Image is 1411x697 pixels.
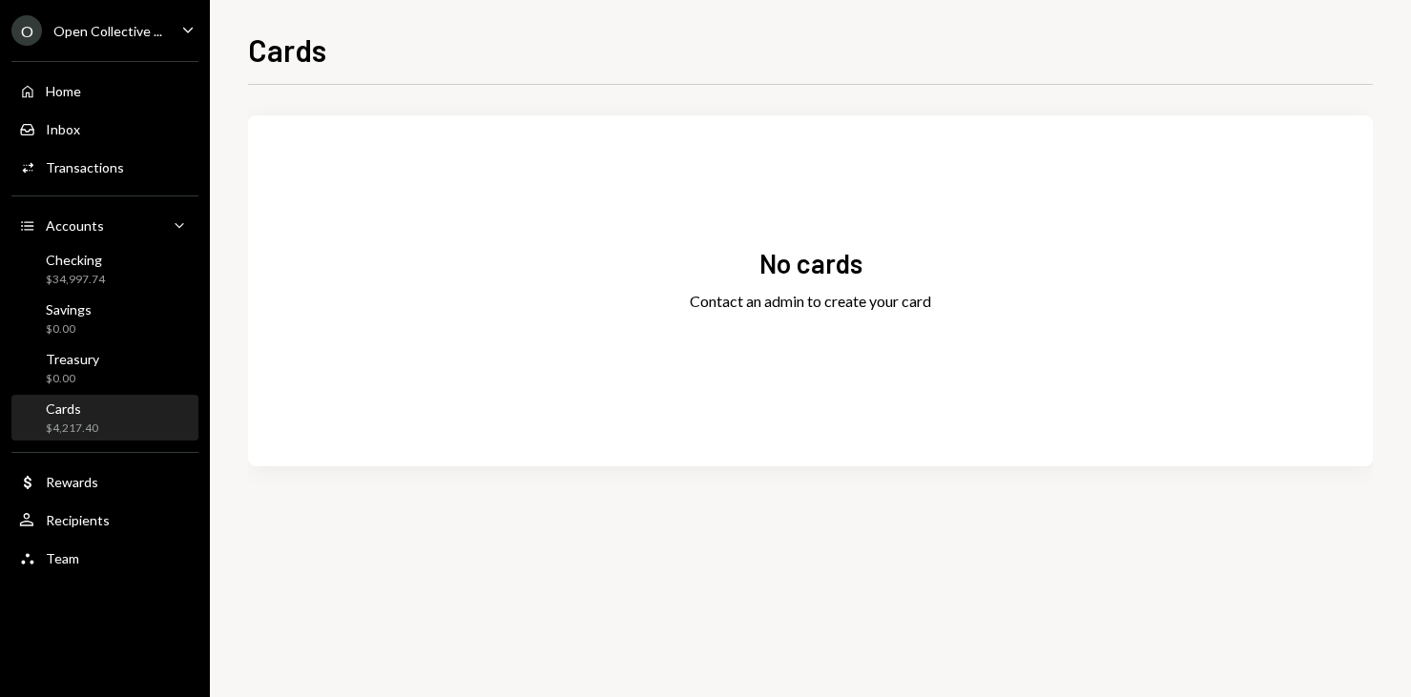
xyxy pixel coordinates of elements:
div: Savings [46,301,92,318]
div: O [11,15,42,46]
div: Rewards [46,474,98,490]
div: $34,997.74 [46,272,105,288]
div: $0.00 [46,321,92,338]
a: Cards$4,217.40 [11,395,198,441]
div: Home [46,83,81,99]
div: Transactions [46,159,124,175]
a: Treasury$0.00 [11,345,198,391]
div: No cards [759,245,862,282]
div: $0.00 [46,371,99,387]
div: Recipients [46,512,110,528]
div: Team [46,550,79,566]
div: Contact an admin to create your card [690,290,931,313]
a: Transactions [11,150,198,184]
div: Treasury [46,351,99,367]
a: Rewards [11,464,198,499]
a: Recipients [11,502,198,537]
div: Open Collective ... [53,23,162,39]
div: Inbox [46,121,80,137]
a: Checking$34,997.74 [11,246,198,292]
div: Checking [46,252,105,268]
div: $4,217.40 [46,420,98,437]
h1: Cards [248,31,326,69]
div: Accounts [46,217,104,234]
a: Savings$0.00 [11,296,198,341]
a: Inbox [11,112,198,146]
div: Cards [46,400,98,417]
a: Team [11,541,198,575]
a: Accounts [11,208,198,242]
a: Home [11,73,198,108]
